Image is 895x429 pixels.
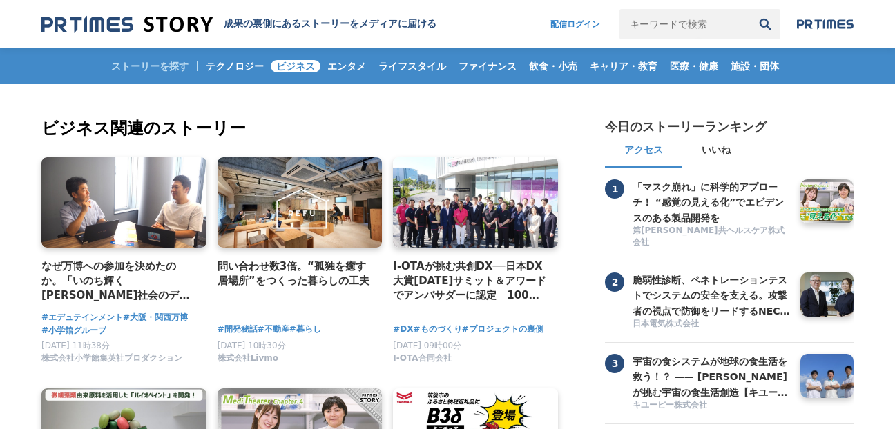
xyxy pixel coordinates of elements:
a: キャリア・教育 [584,48,663,84]
a: #ものづくり [414,323,462,336]
a: 株式会社小学館集英社プロダクション [41,357,182,366]
a: #暮らし [289,323,321,336]
h2: 今日のストーリーランキング [605,119,767,135]
h2: ビジネス関連のストーリー [41,116,561,141]
span: [DATE] 11時38分 [41,341,110,350]
a: 日本電気株式会社 [633,318,790,331]
span: ファイナンス [453,60,522,72]
a: 宇宙の食システムが地球の食生活を救う！？ —— [PERSON_NAME]が挑む宇宙の食生活創造【キユーピー ミライ研究員】 [633,354,790,398]
a: #不動産 [258,323,289,336]
a: 配信ログイン [537,9,614,39]
a: 「マスク崩れ」に科学的アプローチ！ “感覚の見える化”でエビデンスのある製品開発を [633,179,790,223]
span: ライフスタイル [373,60,452,72]
button: 検索 [750,9,780,39]
a: テクノロジー [200,48,269,84]
span: [DATE] 09時00分 [393,341,461,350]
span: 1 [605,179,624,199]
a: 第[PERSON_NAME]共ヘルスケア株式会社 [633,225,790,250]
button: いいね [682,135,750,168]
a: #エデュテインメント [41,311,123,324]
a: ファイナンス [453,48,522,84]
span: 医療・健康 [664,60,724,72]
span: エンタメ [322,60,372,72]
a: なぜ万博への参加を決めたのか。「いのち輝く[PERSON_NAME]社会のデザイン」の実現に向けて、エデュテインメントの可能性を追求するプロジェクト。 [41,259,195,303]
h3: 脆弱性診断、ペネトレーションテストでシステムの安全を支える。攻撃者の視点で防御をリードするNECの「リスクハンティングチーム」 [633,272,790,319]
a: 施設・団体 [725,48,785,84]
span: 株式会社Livmo [218,352,278,364]
img: 成果の裏側にあるストーリーをメディアに届ける [41,15,213,34]
span: 株式会社小学館集英社プロダクション [41,352,182,364]
a: エンタメ [322,48,372,84]
a: #DX [393,323,413,336]
a: I-OTAが挑む共創DX──日本DX大賞[DATE]サミット＆アワードでアンバサダーに認定 100社連携で拓く“共感される製造業DX”の新たな地平 [393,259,547,303]
a: #プロジェクトの裏側 [462,323,543,336]
h3: 宇宙の食システムが地球の食生活を救う！？ —— [PERSON_NAME]が挑む宇宙の食生活創造【キユーピー ミライ研究員】 [633,354,790,400]
span: [DATE] 10時30分 [218,341,286,350]
a: 飲食・小売 [523,48,583,84]
span: キユーピー株式会社 [633,399,707,411]
span: 3 [605,354,624,373]
h1: 成果の裏側にあるストーリーをメディアに届ける [224,18,436,30]
h3: 「マスク崩れ」に科学的アプローチ！ “感覚の見える化”でエビデンスのある製品開発を [633,179,790,226]
a: 脆弱性診断、ペネトレーションテストでシステムの安全を支える。攻撃者の視点で防御をリードするNECの「リスクハンティングチーム」 [633,272,790,317]
span: テクノロジー [200,60,269,72]
span: 飲食・小売 [523,60,583,72]
a: 医療・健康 [664,48,724,84]
span: 施設・団体 [725,60,785,72]
a: I-OTA合同会社 [393,357,451,366]
span: 2 [605,272,624,292]
span: ビジネス [271,60,320,72]
a: ビジネス [271,48,320,84]
a: #大阪・関西万博 [123,311,188,324]
a: #開発秘話 [218,323,258,336]
button: アクセス [605,135,682,168]
span: キャリア・教育 [584,60,663,72]
a: 株式会社Livmo [218,357,278,366]
a: 成果の裏側にあるストーリーをメディアに届ける 成果の裏側にあるストーリーをメディアに届ける [41,15,436,34]
a: 問い合わせ数3倍。“孤独を癒す居場所”をつくった暮らしの工夫 [218,259,372,289]
a: ライフスタイル [373,48,452,84]
a: #小学館グループ [41,324,106,337]
span: 第[PERSON_NAME]共ヘルスケア株式会社 [633,225,790,248]
span: I-OTA合同会社 [393,352,451,364]
img: prtimes [797,19,854,30]
input: キーワードで検索 [619,9,750,39]
a: キユーピー株式会社 [633,399,790,412]
span: 日本電気株式会社 [633,318,699,330]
